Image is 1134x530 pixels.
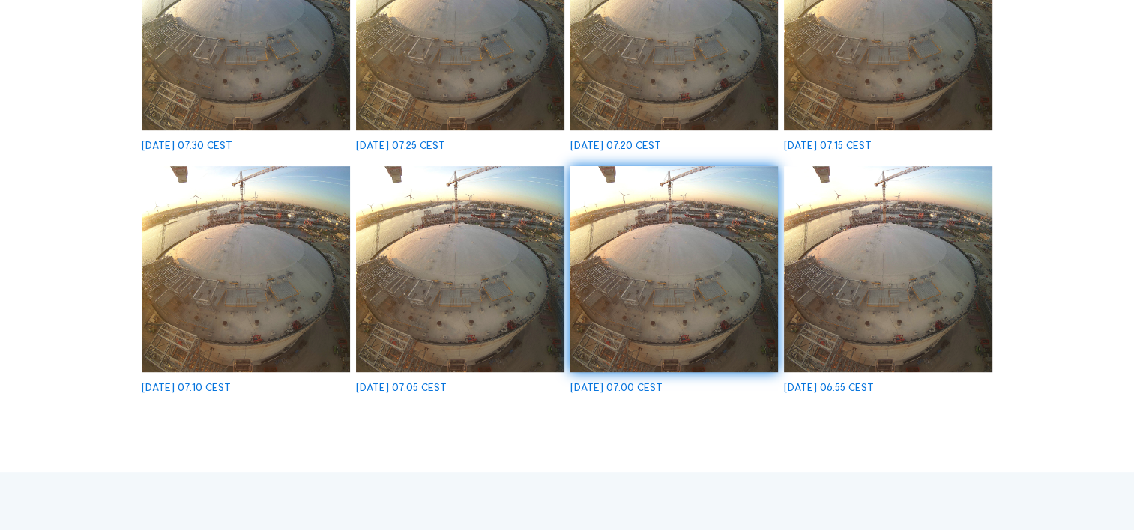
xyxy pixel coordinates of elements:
div: [DATE] 07:20 CEST [570,141,660,151]
img: image_52766418 [570,166,778,372]
img: image_52766657 [142,166,350,372]
div: [DATE] 06:55 CEST [784,383,874,393]
div: [DATE] 07:25 CEST [356,141,445,151]
div: [DATE] 07:30 CEST [142,141,232,151]
div: [DATE] 07:10 CEST [142,383,231,393]
img: image_52766220 [784,166,992,372]
div: [DATE] 07:00 CEST [570,383,662,393]
img: image_52766583 [356,166,564,372]
div: [DATE] 07:15 CEST [784,141,872,151]
div: [DATE] 07:05 CEST [356,383,447,393]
